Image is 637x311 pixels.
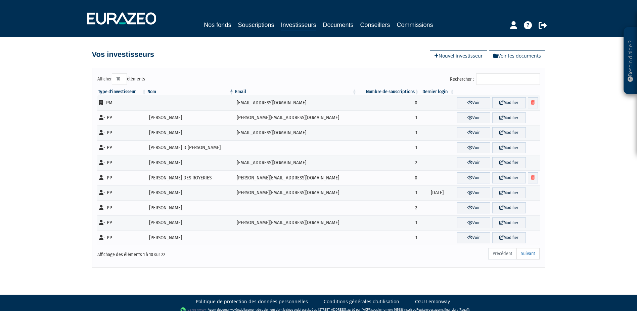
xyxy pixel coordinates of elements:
th: &nbsp; [455,89,540,95]
a: Voir [457,217,490,229]
p: Besoin d'aide ? [627,31,634,91]
a: Conseillers [360,20,390,30]
a: Modifier [492,97,526,108]
td: [PERSON_NAME][EMAIL_ADDRESS][DOMAIN_NAME] [234,110,357,126]
a: Documents [323,20,354,30]
a: Modifier [492,232,526,243]
td: [EMAIL_ADDRESS][DOMAIN_NAME] [234,155,357,170]
th: Type d'investisseur : activer pour trier la colonne par ordre croissant [97,89,147,95]
a: Modifier [492,127,526,138]
td: [EMAIL_ADDRESS][DOMAIN_NAME] [234,95,357,110]
td: [PERSON_NAME] [147,185,234,201]
a: Voir [457,127,490,138]
td: - PP [97,230,147,245]
a: Voir [457,157,490,168]
td: 1 [357,110,420,126]
a: Commissions [397,20,433,30]
a: Nouvel investisseur [430,50,487,61]
td: 1 [357,215,420,231]
td: - PP [97,140,147,155]
a: Supprimer [528,97,538,108]
a: Modifier [492,187,526,199]
a: CGU Lemonway [415,298,450,305]
a: Investisseurs [281,20,316,31]
td: [EMAIL_ADDRESS][DOMAIN_NAME] [234,125,357,140]
a: Conditions générales d'utilisation [324,298,399,305]
td: [PERSON_NAME] [147,155,234,170]
label: Rechercher : [450,73,540,85]
a: Voir [457,187,490,199]
td: - PP [97,215,147,231]
td: 0 [357,170,420,185]
td: [PERSON_NAME] [147,110,234,126]
td: 2 [357,200,420,215]
img: 1732889491-logotype_eurazeo_blanc_rvb.png [87,12,156,25]
th: Dernier login : activer pour trier la colonne par ordre croissant [420,89,455,95]
td: 1 [357,230,420,245]
th: Nom : activer pour trier la colonne par ordre d&eacute;croissant [147,89,234,95]
a: Supprimer [528,172,538,183]
a: Modifier [492,157,526,168]
a: Voir [457,97,490,108]
a: Modifier [492,202,526,213]
a: Nos fonds [204,20,231,30]
a: Voir [457,172,490,183]
td: [PERSON_NAME][EMAIL_ADDRESS][DOMAIN_NAME] [234,170,357,185]
td: 2 [357,155,420,170]
td: 0 [357,95,420,110]
a: Suivant [516,248,540,260]
td: [PERSON_NAME] [147,230,234,245]
a: Souscriptions [238,20,274,30]
td: [PERSON_NAME] [147,215,234,231]
td: - PP [97,125,147,140]
td: [PERSON_NAME][EMAIL_ADDRESS][DOMAIN_NAME] [234,215,357,231]
a: Modifier [492,112,526,124]
td: - PP [97,170,147,185]
th: Email : activer pour trier la colonne par ordre croissant [234,89,357,95]
td: 1 [357,140,420,155]
td: [DATE] [420,185,455,201]
a: Modifier [492,217,526,229]
div: Affichage des éléments 1 à 10 sur 22 [97,247,276,258]
td: [PERSON_NAME][EMAIL_ADDRESS][DOMAIN_NAME] [234,185,357,201]
td: - PM [97,95,147,110]
th: Nombre de souscriptions : activer pour trier la colonne par ordre croissant [357,89,420,95]
td: - PP [97,155,147,170]
a: Voir les documents [489,50,545,61]
td: 1 [357,125,420,140]
label: Afficher éléments [97,73,145,85]
td: [PERSON_NAME] [147,125,234,140]
td: - PP [97,110,147,126]
select: Afficheréléments [112,73,127,85]
td: - PP [97,200,147,215]
a: Modifier [492,172,526,183]
td: [PERSON_NAME] [147,200,234,215]
td: [PERSON_NAME] D [PERSON_NAME] [147,140,234,155]
td: - PP [97,185,147,201]
td: 1 [357,185,420,201]
a: Voir [457,232,490,243]
td: [PERSON_NAME] DES ROYERIES [147,170,234,185]
input: Rechercher : [476,73,540,85]
h4: Vos investisseurs [92,50,154,59]
a: Politique de protection des données personnelles [196,298,308,305]
a: Voir [457,112,490,124]
a: Voir [457,142,490,153]
a: Voir [457,202,490,213]
a: Modifier [492,142,526,153]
